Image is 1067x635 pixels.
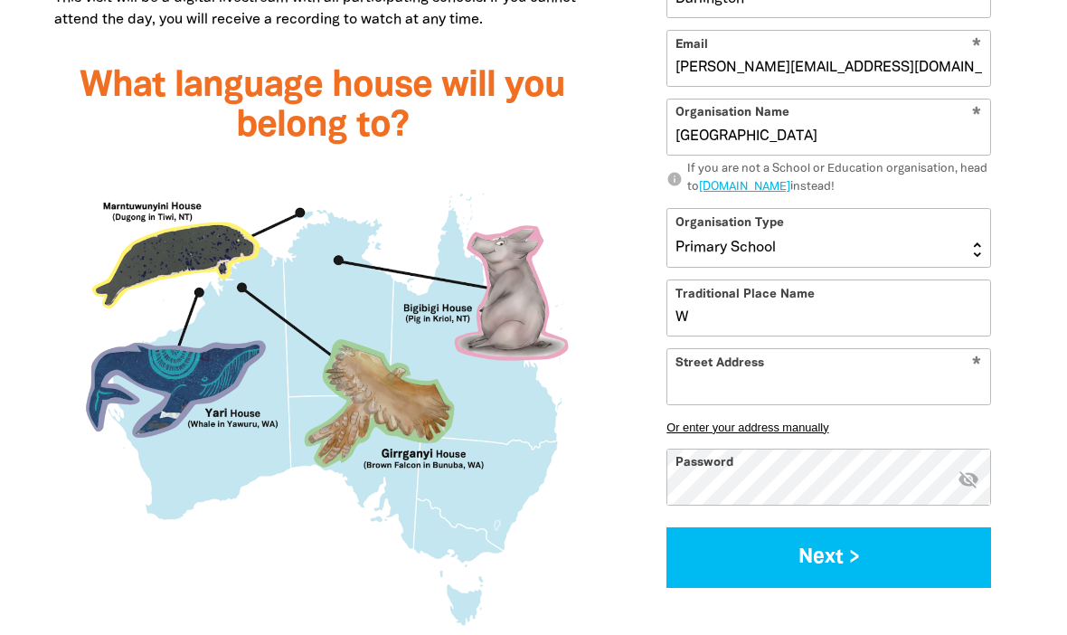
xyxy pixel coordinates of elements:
div: If you are not a School or Education organisation, head to instead! [687,161,991,196]
button: Or enter your address manually [666,421,991,434]
i: info [666,171,683,187]
button: Next > [666,527,991,588]
button: visibility_off [958,468,979,492]
span: What language house will you belong to? [80,70,565,143]
i: Hide password [958,468,979,489]
a: [DOMAIN_NAME] [699,182,790,193]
